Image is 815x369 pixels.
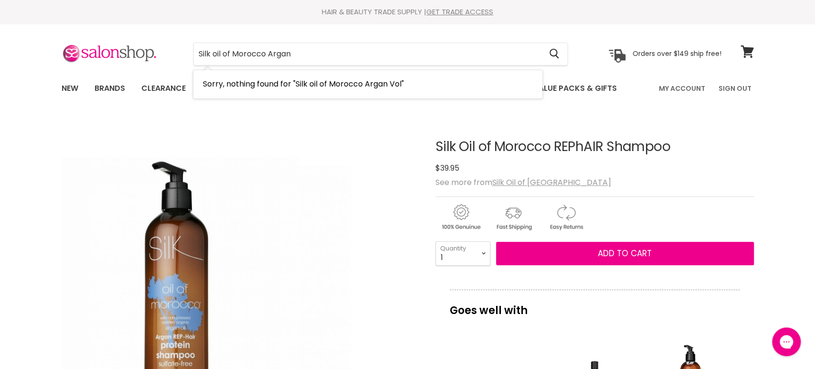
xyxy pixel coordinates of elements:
div: HAIR & BEAUTY TRADE SUPPLY | [50,7,766,17]
span: See more from [435,177,611,188]
form: Product [193,43,568,65]
img: returns.gif [540,203,591,232]
a: Value Packs & Gifts [526,78,624,98]
img: genuine.gif [435,203,486,232]
span: Add to cart [598,248,652,259]
a: Brands [87,78,132,98]
a: Clearance [134,78,193,98]
a: Silk Oil of [GEOGRAPHIC_DATA] [492,177,611,188]
a: New [54,78,85,98]
li: No Results [193,70,542,98]
a: Sign Out [713,78,757,98]
span: $39.95 [435,163,459,174]
p: Orders over $149 ship free! [633,49,721,58]
button: Add to cart [496,242,754,266]
a: GET TRADE ACCESS [426,7,493,17]
select: Quantity [435,241,490,265]
p: Goes well with [450,290,740,321]
ul: Main menu [54,75,639,102]
button: Search [542,43,567,65]
span: Sorry, nothing found for "Silk oil of Morocco Argan Vol" [203,78,404,89]
nav: Main [50,75,766,102]
a: My Account [653,78,711,98]
iframe: Gorgias live chat messenger [767,324,805,359]
input: Search [194,43,542,65]
img: shipping.gif [488,203,539,232]
h1: Silk Oil of Morocco REPhAIR Shampoo [435,140,754,154]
